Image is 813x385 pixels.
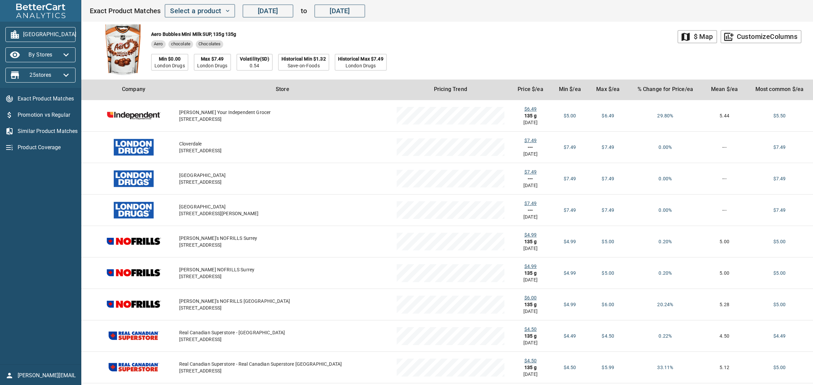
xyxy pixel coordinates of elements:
span: Store [276,86,289,92]
div: Aero Bubbles Mini Milk SUP, 135g 135g [151,31,236,38]
div: $5.50 [751,112,808,119]
span: By Stores [11,49,70,60]
div: [DATE] [515,276,546,283]
img: real-canadian-superstore.png [104,327,164,344]
span: 5.44 [720,113,729,118]
span: Most common of Current $/ea [755,86,804,92]
b: --- [528,207,533,213]
div: $4.49 [557,333,583,339]
div: Real Canadian Superstore - Real Canadian Superstore [GEOGRAPHIC_DATA] [179,361,386,367]
b: 135 g [524,270,537,276]
div: 20.24% [633,301,697,308]
div: Real Canadian Superstore - [GEOGRAPHIC_DATA] [179,329,386,336]
img: londondrugs.png [113,170,154,187]
div: $7.49 [557,175,583,182]
div: $4.99 [557,270,583,276]
div: 0.00% [633,175,697,182]
span: 4.50 [720,333,729,339]
div: $5.00 [594,238,622,245]
div: 0.20% [633,238,697,245]
div: Cloverdale [179,140,386,147]
span: 5.00 [720,239,729,244]
div: [STREET_ADDRESS] [179,242,386,248]
span: --- [722,176,726,181]
img: independent-grocer.png [104,107,164,124]
span: 25 stores [11,70,70,81]
div: [PERSON_NAME]'s NOFRILLS [GEOGRAPHIC_DATA] [179,298,386,304]
div: Historical Max $7.49 [338,55,383,62]
b: 135 g [524,113,537,118]
div: [PERSON_NAME] Your Independent Grocer [179,109,386,116]
div: [STREET_ADDRESS] [179,304,386,311]
span: Promotion vs Regular [18,111,76,119]
div: $5.00 [557,112,583,119]
b: --- [528,144,533,150]
div: [STREET_ADDRESS] [179,367,386,374]
span: Similar Product Matches [18,127,76,135]
div: $4.50 [515,357,546,364]
img: Aero Bubbles Mini Milk SUP, 135g [98,24,148,75]
img: londondrugs.png [113,202,154,219]
b: 135 g [524,365,537,370]
div: $4.99 [515,263,546,270]
img: nofrills.png [104,233,164,250]
span: 5.28 [720,302,729,307]
span: Chocolates [196,41,224,47]
div: $4.49 [751,333,808,339]
b: 135 g [524,333,537,339]
div: $5.00 [751,364,808,371]
span: --- [722,144,726,150]
div: Max $7.49 [201,55,224,62]
button: [GEOGRAPHIC_DATA] [5,27,76,42]
div: $6.49 [515,106,546,112]
div: [STREET_ADDRESS] [179,336,386,343]
div: $ Map [694,31,713,43]
button: By Stores [5,47,76,62]
span: [GEOGRAPHIC_DATA] [11,29,70,40]
span: Product Coverage [18,143,76,152]
span: 5.12 [720,365,729,370]
img: nofrills.png [104,265,164,281]
b: 135 g [524,239,537,244]
div: [STREET_ADDRESS] [179,147,386,154]
div: [GEOGRAPHIC_DATA] [179,203,386,210]
b: --- [528,176,533,181]
div: [DATE] [515,213,546,220]
div: Volatility(SD) [236,54,273,71]
div: [PERSON_NAME] NOFRILLS Surrey [179,266,386,273]
span: 0.54 [250,62,259,69]
div: $7.49 [515,137,546,144]
div: $7.49 [515,168,546,175]
div: Volatility(SD) [240,55,269,62]
div: [DATE] [515,308,546,315]
div: $5.00 [751,238,808,245]
span: London Drugs [346,62,376,69]
div: [DATE] [515,371,546,378]
div: [STREET_ADDRESS] [179,179,386,185]
div: $7.49 [751,144,808,151]
div: $6.00 [594,301,622,308]
span: Exact Product Matches [18,95,76,103]
div: $5.00 [751,270,808,276]
img: londondrugs.png [113,139,154,156]
i: add_chart [723,31,734,42]
span: London Drugs [197,62,228,69]
button: add_chartCustomizeColumns [721,30,801,43]
div: $6.49 [594,112,622,119]
span: Select a product [170,5,229,17]
span: [PERSON_NAME][EMAIL_ADDRESS][DOMAIN_NAME] [18,371,76,380]
button: 25stores [5,68,76,83]
button: Select a product [165,4,235,18]
div: [DATE] [515,339,546,346]
div: [PERSON_NAME]'s NOFRILLS Surrey [179,235,386,242]
button: map$ Map [677,30,717,43]
div: [GEOGRAPHIC_DATA] [179,172,386,179]
div: $7.49 [594,207,622,213]
span: London Drugs [154,62,185,69]
div: [DATE] [515,245,546,252]
div: Historical Min $1.32 [282,55,326,62]
div: $5.99 [594,364,622,371]
div: Exact Product Matches [90,4,369,18]
div: [DATE] [515,119,546,126]
div: $4.99 [515,231,546,238]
